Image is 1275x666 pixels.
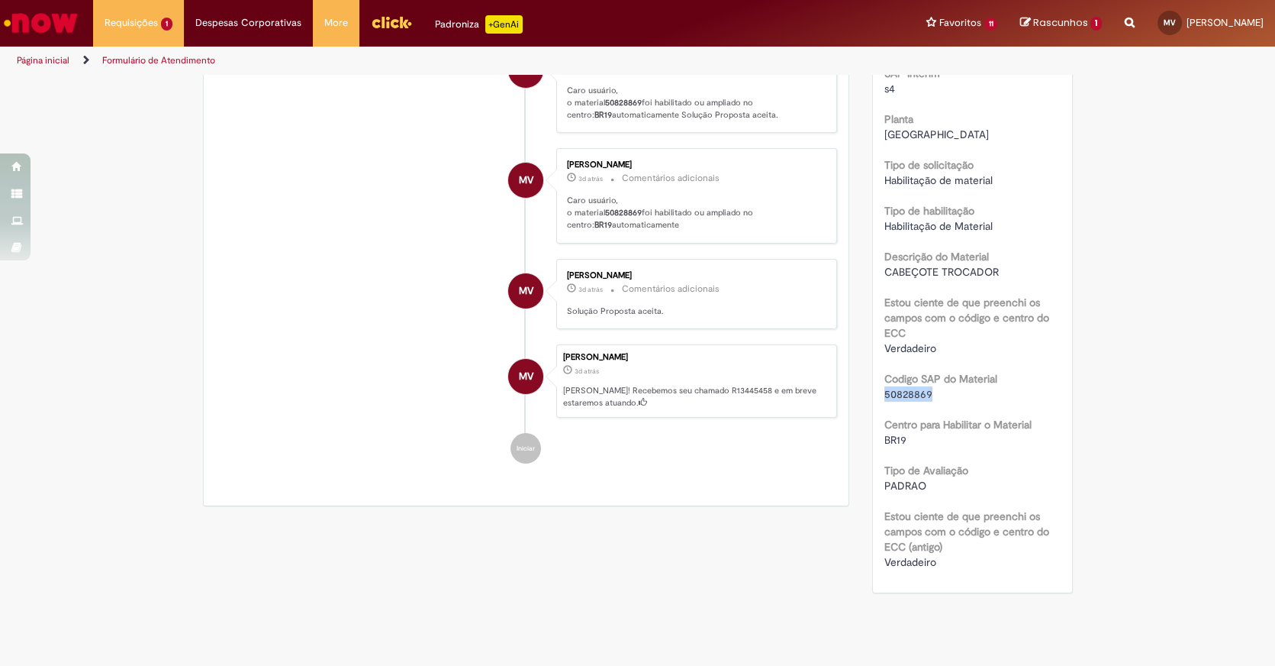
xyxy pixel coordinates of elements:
span: More [324,15,348,31]
p: +GenAi [485,15,523,34]
b: 50828869 [605,97,642,108]
span: Favoritos [939,15,981,31]
li: Mauricio Alexandre Lima Vicente [215,344,838,418]
span: PADRAO [884,479,926,493]
b: SAP Interim [884,66,940,80]
time: 25/08/2025 16:34:23 [578,174,603,183]
span: s4 [884,82,895,95]
b: BR19 [594,219,612,231]
span: Habilitação de material [884,173,993,187]
a: Página inicial [17,54,69,66]
span: 3d atrás [578,174,603,183]
b: Codigo SAP do Material [884,372,997,386]
b: Tipo de habilitação [884,204,974,218]
b: Descrição do Material [884,250,989,263]
p: Caro usuário, o material foi habilitado ou ampliado no centro: automaticamente Solução Proposta a... [567,85,821,121]
span: 11 [984,18,998,31]
span: Verdadeiro [884,341,936,355]
span: 3d atrás [575,367,599,376]
p: Caro usuário, o material foi habilitado ou ampliado no centro: automaticamente [567,195,821,231]
span: MV [519,162,533,199]
time: 25/08/2025 16:34:23 [578,285,603,294]
a: Formulário de Atendimento [102,54,215,66]
time: 25/08/2025 16:33:46 [575,367,599,376]
a: Rascunhos [1020,16,1102,31]
span: MV [519,273,533,309]
div: [PERSON_NAME] [567,271,821,280]
span: CABEÇOTE TROCADOR [884,265,999,279]
span: BR19 [884,433,906,447]
div: [PERSON_NAME] [567,160,821,170]
div: [PERSON_NAME] [563,353,829,362]
b: Planta [884,112,913,126]
span: 1 [1090,17,1102,31]
span: MV [519,358,533,395]
span: [GEOGRAPHIC_DATA] [884,128,989,141]
div: Mauricio Alexandre Lima Vicente [508,163,543,198]
p: [PERSON_NAME]! Recebemos seu chamado R13445458 e em breve estaremos atuando. [563,385,829,409]
img: click_logo_yellow_360x200.png [371,11,412,34]
b: Centro para Habilitar o Material [884,418,1032,432]
p: Solução Proposta aceita. [567,306,821,318]
div: Mauricio Alexandre Lima Vicente [508,273,543,309]
span: Rascunhos [1033,15,1088,30]
div: Padroniza [435,15,523,34]
span: 50828869 [884,387,932,401]
span: 1 [161,18,172,31]
b: Tipo de Avaliação [884,464,968,477]
span: 3d atrás [578,285,603,294]
img: ServiceNow [2,8,80,38]
span: Verdadeiro [884,555,936,569]
b: 50828869 [605,207,642,218]
span: [PERSON_NAME] [1186,16,1264,29]
span: Requisições [105,15,158,31]
small: Comentários adicionais [622,172,720,185]
b: Estou ciente de que preenchi os campos com o código e centro do ECC (antigo) [884,509,1049,554]
b: BR19 [594,109,612,121]
span: MV [1164,18,1176,27]
div: Mauricio Alexandre Lima Vicente [508,359,543,394]
span: Habilitação de Material [884,219,993,233]
small: Comentários adicionais [622,283,720,296]
ul: Trilhas de página [11,47,839,75]
b: Estou ciente de que preenchi os campos com o código e centro do ECC [884,296,1049,340]
b: Tipo de solicitação [884,158,974,172]
span: Despesas Corporativas [195,15,301,31]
